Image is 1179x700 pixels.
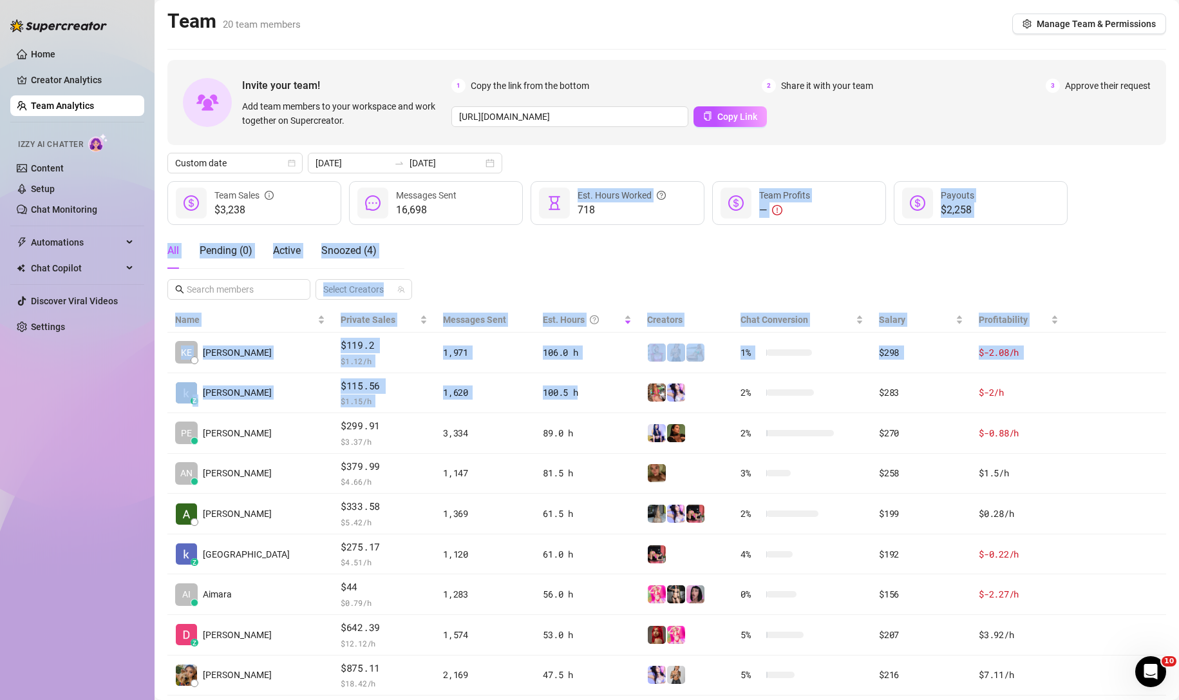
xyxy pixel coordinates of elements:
[686,585,704,603] img: Valeria
[203,507,272,521] span: [PERSON_NAME]
[879,547,963,561] div: $192
[543,345,632,360] div: 106.0 h
[341,540,428,555] span: $275.17
[648,626,666,644] img: Morgana
[341,620,428,636] span: $642.39
[667,626,685,644] img: Top
[728,195,744,211] span: dollar-circle
[759,190,810,200] span: Team Profits
[740,507,761,521] span: 2 %
[341,661,428,676] span: $875.11
[203,668,272,682] span: [PERSON_NAME]
[648,505,666,523] img: Brenda
[740,668,761,682] span: 5 %
[175,285,184,294] span: search
[316,156,389,170] input: Start date
[879,466,963,480] div: $258
[443,345,527,360] div: 1,971
[341,394,428,407] span: $ 1.15 /h
[88,133,108,152] img: AI Chatter
[648,545,666,563] img: Jacky
[17,264,25,273] img: Chat Copilot
[167,243,179,258] div: All
[1012,14,1166,34] button: Manage Team & Permissions
[242,77,451,93] span: Invite your team!
[879,507,963,521] div: $199
[740,315,808,325] span: Chat Conversion
[181,426,192,440] span: PE
[31,204,97,215] a: Chat Monitoring
[443,466,527,480] div: 1,147
[443,385,527,400] div: 1,620
[879,628,963,642] div: $207
[648,666,666,684] img: Ary
[740,466,761,480] span: 3 %
[341,435,428,448] span: $ 3.37 /h
[184,195,199,211] span: dollar-circle
[667,384,685,402] img: Ary
[341,596,428,609] span: $ 0.79 /h
[167,9,301,34] h2: Team
[667,585,685,603] img: Bonnie
[740,547,761,561] span: 4 %
[693,106,767,127] button: Copy Link
[979,628,1059,642] div: $3.92 /h
[879,385,963,400] div: $283
[341,516,428,529] span: $ 5.42 /h
[203,385,272,400] span: [PERSON_NAME]
[648,384,666,402] img: Jacki
[341,378,428,394] span: $115.56
[543,507,632,521] div: 61.5 h
[1023,19,1032,28] span: setting
[443,507,527,521] div: 1,369
[341,677,428,690] span: $ 18.42 /h
[1037,19,1156,29] span: Manage Team & Permissions
[31,322,65,332] a: Settings
[176,503,197,525] img: Andrés
[1162,656,1176,666] span: 10
[176,543,197,565] img: kenia
[341,579,428,595] span: $44
[879,587,963,601] div: $156
[543,547,632,561] div: 61.0 h
[181,345,192,360] span: KE
[979,547,1059,561] div: $-0.22 /h
[578,188,666,202] div: Est. Hours Worked
[547,195,562,211] span: hourglass
[203,628,272,642] span: [PERSON_NAME]
[443,668,527,682] div: 2,169
[203,587,232,601] span: Aimara
[910,195,925,211] span: dollar-circle
[341,499,428,514] span: $333.58
[979,507,1059,521] div: $0.28 /h
[686,505,704,523] img: Jacky
[200,243,252,258] div: Pending ( 0 )
[341,338,428,353] span: $119.2
[979,587,1059,601] div: $-2.27 /h
[203,426,272,440] span: [PERSON_NAME]
[879,345,963,360] div: $298
[717,112,757,122] span: Copy Link
[265,188,274,202] span: info-circle
[740,587,761,601] span: 0 %
[543,466,632,480] div: 81.5 h
[941,202,974,218] span: $2,258
[191,397,198,405] div: z
[176,624,197,645] img: Daniela Quesada
[941,190,974,200] span: Payouts
[214,188,274,202] div: Team Sales
[31,258,122,278] span: Chat Copilot
[471,79,589,93] span: Copy the link from the bottom
[443,315,506,325] span: Messages Sent
[396,202,457,218] span: 16,698
[191,558,198,566] div: z
[1135,656,1166,687] iframe: Intercom live chat
[242,99,446,128] span: Add team members to your workspace and work together on Supercreator.
[175,313,315,327] span: Name
[10,19,107,32] img: logo-BBDzfeDw.svg
[648,464,666,482] img: 𝙈𝘼𝙍𝘾𝙀𝙇𝘼
[341,475,428,488] span: $ 4.66 /h
[31,49,55,59] a: Home
[31,232,122,253] span: Automations
[321,244,377,257] span: Snoozed ( 4 )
